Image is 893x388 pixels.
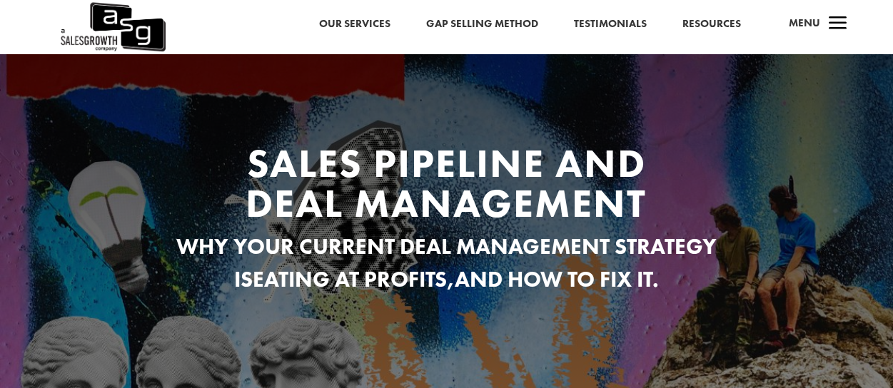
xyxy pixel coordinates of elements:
[789,16,820,30] span: Menu
[319,15,390,34] a: Our Services
[175,143,717,230] h1: SALES PIPELINE AND DEAL MANAGEMENT
[682,15,741,34] a: Resources
[426,15,538,34] a: Gap Selling Method
[175,230,717,304] h3: WHY YOUR CURRENT DEAL MANAGEMENT STRATEGY IS AND HOW TO FIX IT.
[574,15,647,34] a: Testimonials
[253,265,455,293] span: EATING AT PROFITS,
[824,10,852,39] span: a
